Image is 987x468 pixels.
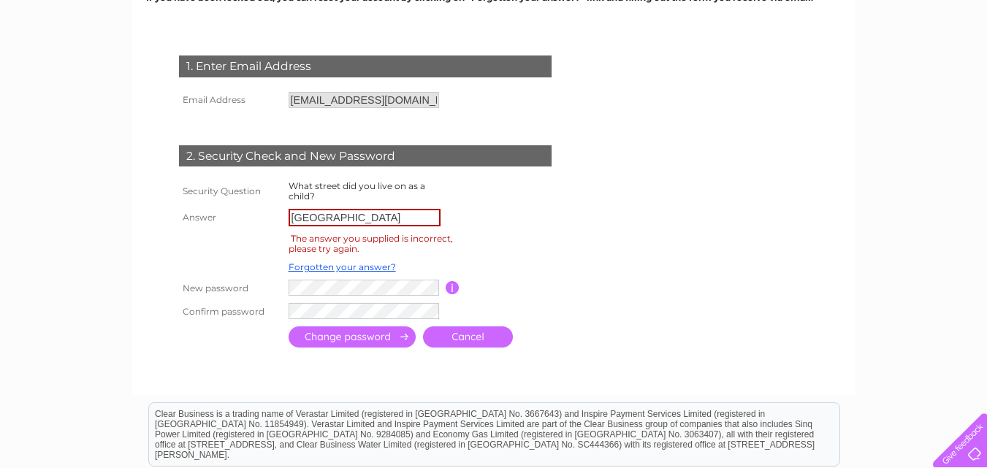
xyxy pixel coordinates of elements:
[149,8,839,71] div: Clear Business is a trading name of Verastar Limited (registered in [GEOGRAPHIC_DATA] No. 3667643...
[175,205,285,230] th: Answer
[446,281,460,294] input: Information
[860,62,904,73] a: Telecoms
[423,326,513,348] a: Cancel
[175,276,285,299] th: New password
[942,62,978,73] a: Contact
[179,55,552,77] div: 1. Enter Email Address
[175,177,285,205] th: Security Question
[289,180,425,202] label: What street did you live on as a child?
[175,299,285,323] th: Confirm password
[289,231,453,256] div: The answer you supplied is incorrect, please try again.
[819,62,851,73] a: Energy
[912,62,934,73] a: Blog
[179,145,552,167] div: 2. Security Check and New Password
[712,7,812,26] a: 0333 014 3131
[782,62,810,73] a: Water
[289,261,396,272] a: Forgotten your answer?
[175,88,285,112] th: Email Address
[289,326,416,348] input: Submit
[34,38,109,83] img: logo.png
